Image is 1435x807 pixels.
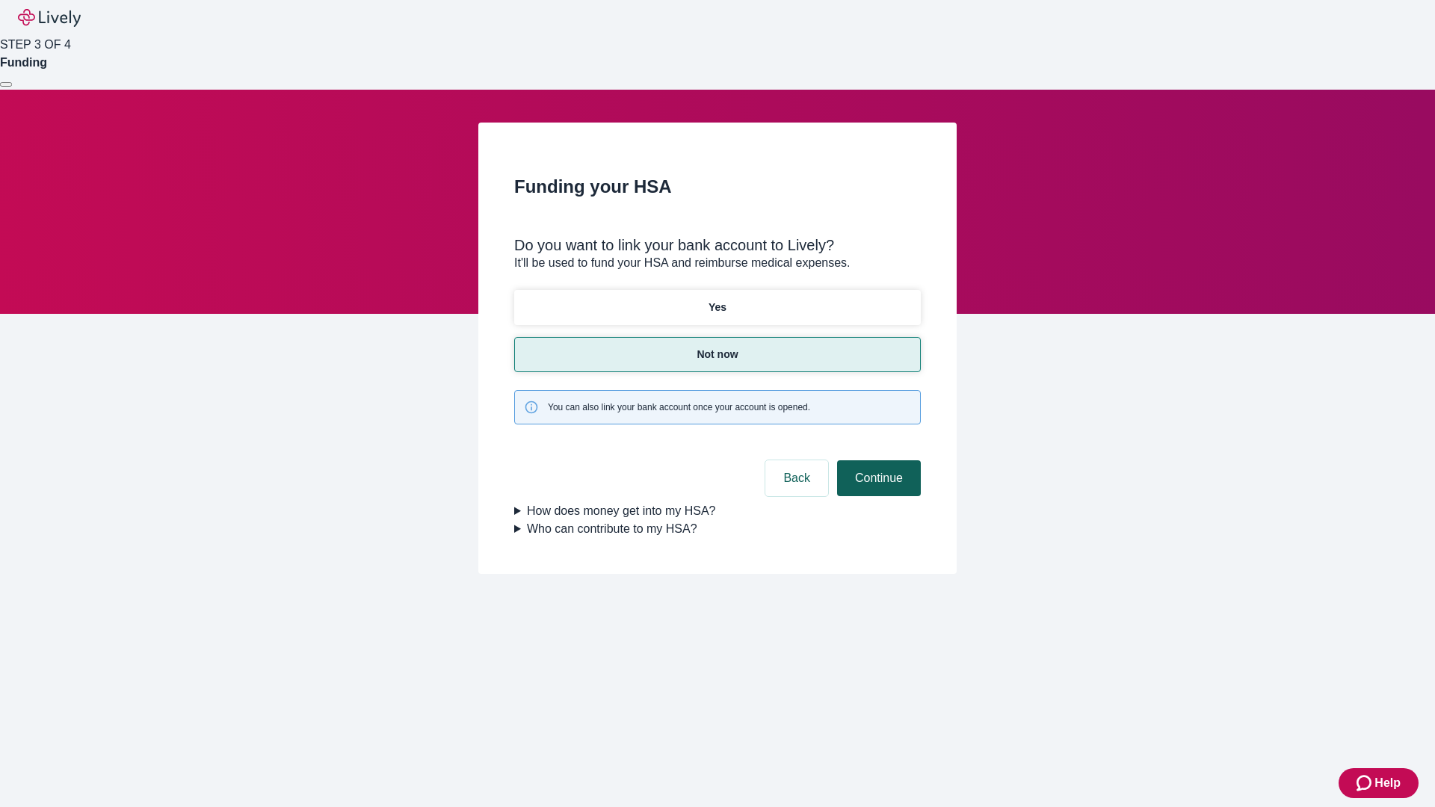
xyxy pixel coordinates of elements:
p: Not now [697,347,738,362]
button: Yes [514,290,921,325]
button: Not now [514,337,921,372]
button: Zendesk support iconHelp [1339,768,1419,798]
img: Lively [18,9,81,27]
p: It'll be used to fund your HSA and reimburse medical expenses. [514,254,921,272]
svg: Zendesk support icon [1357,774,1374,792]
span: Help [1374,774,1401,792]
h2: Funding your HSA [514,173,921,200]
div: Do you want to link your bank account to Lively? [514,236,921,254]
button: Continue [837,460,921,496]
summary: How does money get into my HSA? [514,502,921,520]
summary: Who can contribute to my HSA? [514,520,921,538]
p: Yes [709,300,726,315]
button: Back [765,460,828,496]
span: You can also link your bank account once your account is opened. [548,401,810,414]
